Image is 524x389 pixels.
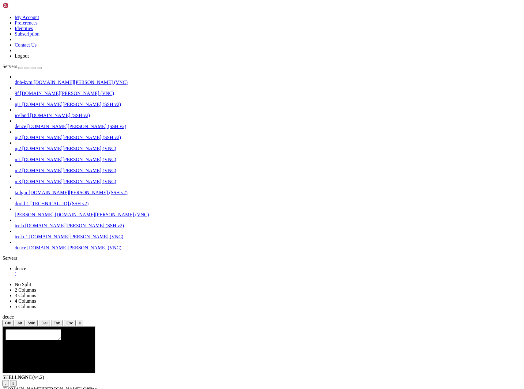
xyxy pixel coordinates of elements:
a: Contact Us [15,42,37,47]
li: m3 [DOMAIN_NAME][PERSON_NAME] (VNC) [15,173,522,184]
a: Servers [2,64,42,69]
button: Ctrl [2,320,14,326]
div:  [79,321,81,325]
span: nj2 [15,135,21,140]
a: [PERSON_NAME] [DOMAIN_NAME][PERSON_NAME] (VNC) [15,212,522,217]
span: Ctrl [5,321,11,325]
span: teela-1 [15,234,28,239]
span: m1 [15,157,21,162]
li: nj2 [DOMAIN_NAME][PERSON_NAME] (VNC) [15,140,522,151]
span: Servers [2,64,17,69]
a: 5 Columns [15,304,36,309]
span: [DOMAIN_NAME][PERSON_NAME] (VNC) [22,157,116,162]
a:  [15,271,522,277]
li: teela-1 [DOMAIN_NAME][PERSON_NAME] (VNC) [15,228,522,240]
button: Esc [64,320,76,326]
a: No Split [15,282,31,287]
span: Win [28,321,35,325]
a: dpb-kvm [DOMAIN_NAME][PERSON_NAME] (VNC) [15,80,522,85]
button:  [77,320,83,326]
a: deuce [DOMAIN_NAME][PERSON_NAME] (SSH v2) [15,124,522,129]
span: [DOMAIN_NAME][PERSON_NAME] (VNC) [55,212,149,217]
a: droid-1 [TECHNICAL_ID] (SSH v2) [15,201,522,206]
button: Del [39,320,50,326]
a: 4 Columns [15,298,36,304]
span: [DOMAIN_NAME][PERSON_NAME] (SSH v2) [22,102,121,107]
span: [DOMAIN_NAME][PERSON_NAME] (SSH v2) [25,223,124,228]
a: nj2 [DOMAIN_NAME][PERSON_NAME] (VNC) [15,146,522,151]
div:  [5,381,6,386]
span: Del [41,321,47,325]
li: nj1 [DOMAIN_NAME][PERSON_NAME] (SSH v2) [15,96,522,107]
span: [DOMAIN_NAME][PERSON_NAME] (VNC) [22,168,116,173]
a: nj1 [DOMAIN_NAME][PERSON_NAME] (SSH v2) [15,102,522,107]
li: deuce [DOMAIN_NAME][PERSON_NAME] (VNC) [15,240,522,251]
span: teela [15,223,24,228]
li: teela [DOMAIN_NAME][PERSON_NAME] (SSH v2) [15,217,522,228]
span: [DOMAIN_NAME][PERSON_NAME] (VNC) [22,179,116,184]
span: nj2 [15,146,21,151]
span: [DOMAIN_NAME][PERSON_NAME] (VNC) [20,91,114,96]
button: Tab [51,320,63,326]
span: [PERSON_NAME] [15,212,54,217]
a: m1 [DOMAIN_NAME][PERSON_NAME] (VNC) [15,157,522,162]
span: [DOMAIN_NAME][PERSON_NAME] (VNC) [34,80,128,85]
a: My Account [15,15,39,20]
li: 9f [DOMAIN_NAME][PERSON_NAME] (VNC) [15,85,522,96]
a: deuce [DOMAIN_NAME][PERSON_NAME] (VNC) [15,245,522,251]
a: deuce [15,266,522,277]
a: nj2 [DOMAIN_NAME][PERSON_NAME] (SSH v2) [15,135,522,140]
span: deuce [15,266,26,271]
a: teela-1 [DOMAIN_NAME][PERSON_NAME] (VNC) [15,234,522,240]
span: m3 [15,179,21,184]
a: m2 [DOMAIN_NAME][PERSON_NAME] (VNC) [15,168,522,173]
span: [DOMAIN_NAME][PERSON_NAME] (VNC) [27,245,121,250]
button: Alt [15,320,25,326]
span: deuce [2,314,14,319]
button: Win [26,320,38,326]
span: [TECHNICAL_ID] (SSH v2) [30,201,89,206]
li: droid-1 [TECHNICAL_ID] (SSH v2) [15,195,522,206]
span: [DOMAIN_NAME][PERSON_NAME] (SSH v2) [29,190,128,195]
li: m1 [DOMAIN_NAME][PERSON_NAME] (VNC) [15,151,522,162]
a: Preferences [15,20,38,25]
img: Shellngn [2,2,38,9]
span: tailgnr [15,190,28,195]
a: teela [DOMAIN_NAME][PERSON_NAME] (SSH v2) [15,223,522,228]
button:  [10,380,17,387]
li: nj2 [DOMAIN_NAME][PERSON_NAME] (SSH v2) [15,129,522,140]
span: droid-1 [15,201,29,206]
li: dpb-kvm [DOMAIN_NAME][PERSON_NAME] (VNC) [15,74,522,85]
a: Subscription [15,31,40,36]
span: 9f [15,91,19,96]
li: [PERSON_NAME] [DOMAIN_NAME][PERSON_NAME] (VNC) [15,206,522,217]
a: 3 Columns [15,293,36,298]
span: Tab [54,321,60,325]
li: iceland [DOMAIN_NAME] (SSH v2) [15,107,522,118]
a: tailgnr [DOMAIN_NAME][PERSON_NAME] (SSH v2) [15,190,522,195]
span: [DOMAIN_NAME][PERSON_NAME] (VNC) [22,146,116,151]
span: deuce [15,124,26,129]
span: Alt [17,321,22,325]
li: deuce [DOMAIN_NAME][PERSON_NAME] (SSH v2) [15,118,522,129]
button:  [2,380,9,387]
li: tailgnr [DOMAIN_NAME][PERSON_NAME] (SSH v2) [15,184,522,195]
span: iceland [15,113,29,118]
span: [DOMAIN_NAME][PERSON_NAME] (SSH v2) [22,135,121,140]
a: iceland [DOMAIN_NAME] (SSH v2) [15,113,522,118]
li: m2 [DOMAIN_NAME][PERSON_NAME] (VNC) [15,162,522,173]
span: Esc [66,321,73,325]
span: [DOMAIN_NAME] (SSH v2) [30,113,90,118]
div: Servers [2,255,522,261]
span: nj1 [15,102,21,107]
b: NGN [18,375,29,380]
span: 4.2.0 [32,375,44,380]
a: 9f [DOMAIN_NAME][PERSON_NAME] (VNC) [15,91,522,96]
div:  [13,381,14,386]
span: [DOMAIN_NAME][PERSON_NAME] (SSH v2) [27,124,126,129]
span: deuce [15,245,26,250]
span: dpb-kvm [15,80,32,85]
span: SHELL © [2,375,44,380]
a: Identities [15,26,33,31]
